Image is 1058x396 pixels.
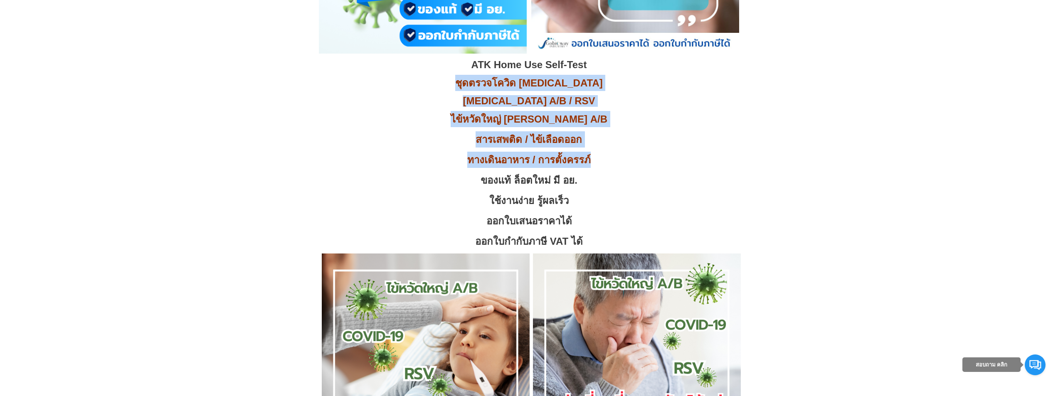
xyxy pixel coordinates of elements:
span: ATK Home Use Self-Test [471,59,587,70]
span: ชุดตรวจโควิด [MEDICAL_DATA] [455,77,602,89]
span: สอบถาม คลิก [976,362,1008,368]
span: ไข้หวัดใหญ่ [PERSON_NAME] A/B [451,113,607,125]
span: ออกใบกำกับภาษี VAT ได้ [475,236,583,247]
span: ใช้งานง่าย รู้ผลเร็ว [489,195,569,206]
span: ออกใบเสนอราคาได้ [486,215,572,226]
span: ทางเดินอาหาร / การตั้งครรภ์ [467,154,591,165]
span: ของแท้ ล็อตใหม่ มี อย. [481,175,577,186]
span: สารเสพติด / ไข้เลือดออก [476,134,582,145]
span: [MEDICAL_DATA] A/B / RSV [463,95,595,106]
